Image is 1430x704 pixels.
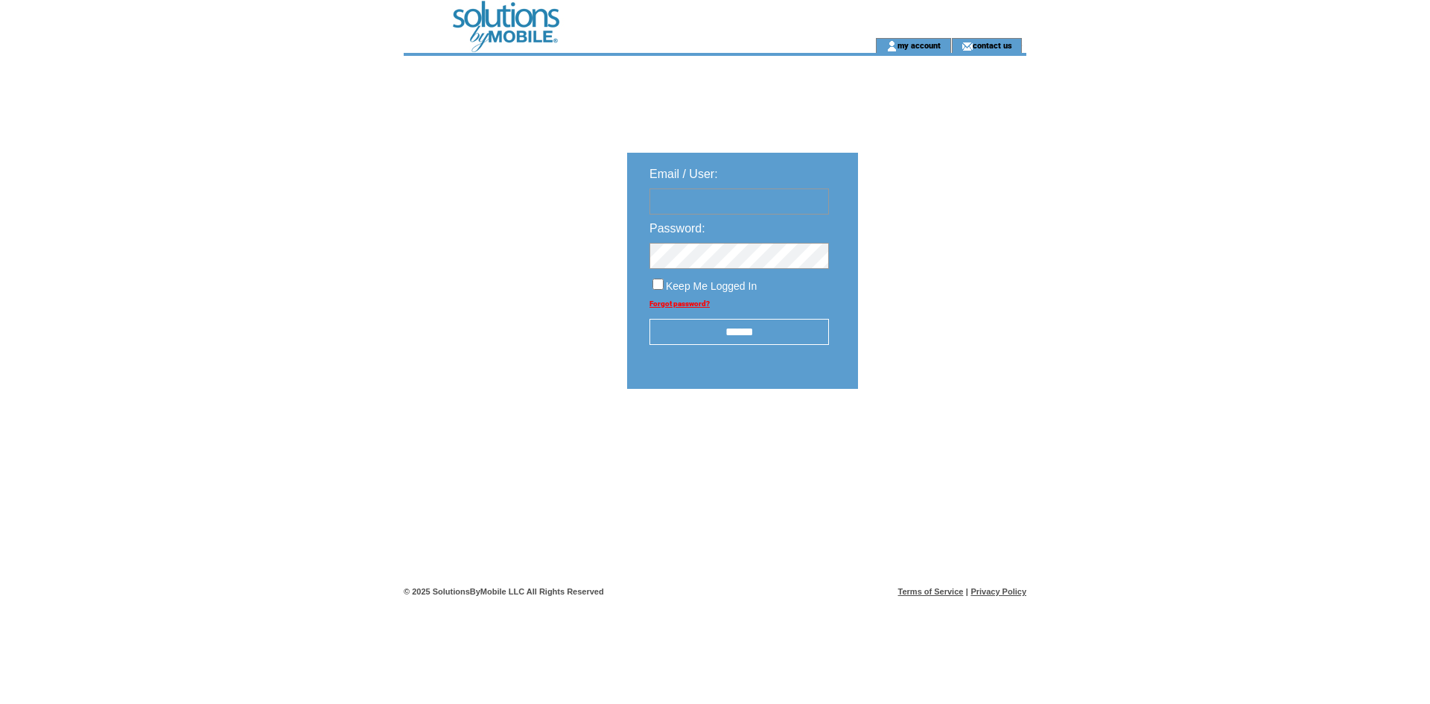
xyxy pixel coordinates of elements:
[973,40,1012,50] a: contact us
[666,280,757,292] span: Keep Me Logged In
[649,222,705,235] span: Password:
[901,426,976,445] img: transparent.png
[970,587,1026,596] a: Privacy Policy
[404,587,604,596] span: © 2025 SolutionsByMobile LLC All Rights Reserved
[966,587,968,596] span: |
[886,40,897,52] img: account_icon.gif
[649,299,710,308] a: Forgot password?
[898,587,964,596] a: Terms of Service
[649,168,718,180] span: Email / User:
[962,40,973,52] img: contact_us_icon.gif
[897,40,941,50] a: my account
